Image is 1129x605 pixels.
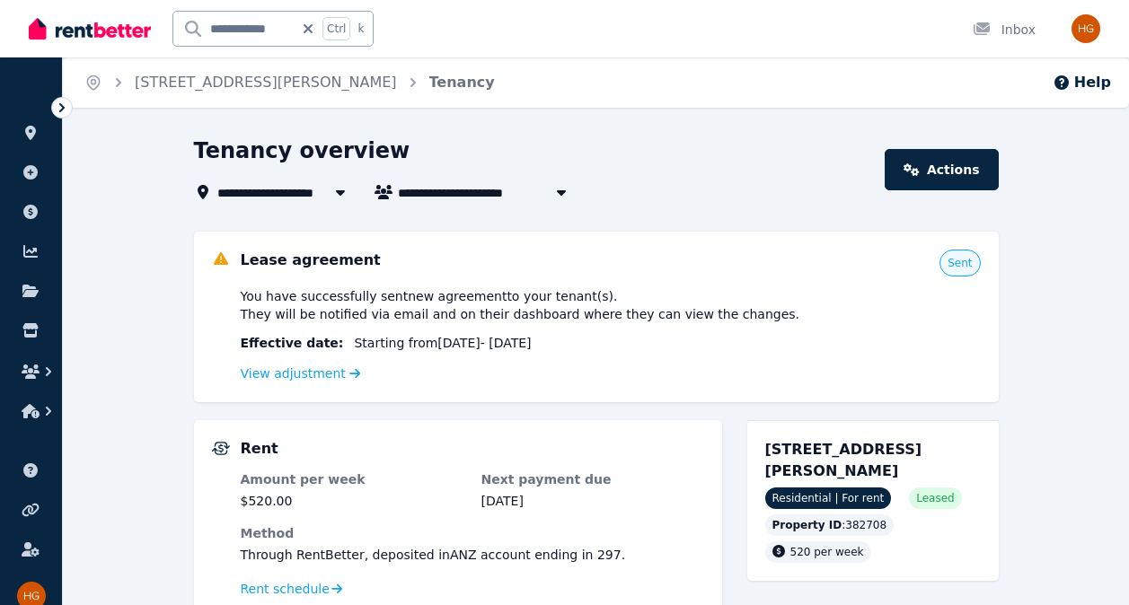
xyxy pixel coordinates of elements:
span: Rent schedule [241,580,330,598]
span: Effective date : [241,334,344,352]
h5: Rent [241,438,278,460]
span: Through RentBetter , deposited in ANZ account ending in 297 . [241,548,626,562]
a: View adjustment [241,366,361,381]
button: Help [1053,72,1111,93]
dt: Next payment due [481,470,704,488]
span: [STREET_ADDRESS][PERSON_NAME] [765,441,922,479]
span: Starting from [DATE] - [DATE] [354,334,531,352]
span: 520 per week [790,546,864,558]
a: Actions [885,149,998,190]
div: Inbox [973,21,1036,39]
iframe: Intercom live chat [1068,544,1111,587]
h5: Lease agreement [241,250,381,271]
a: Rent schedule [241,580,343,598]
dd: $520.00 [241,492,463,510]
span: Residential | For rent [765,487,892,509]
span: Property ID [772,518,842,532]
dt: Amount per week [241,470,463,488]
span: Leased [916,491,954,505]
div: : 382708 [765,514,895,536]
img: Rental Payments [212,442,230,455]
dd: [DATE] [481,492,704,510]
span: ORGANISE [14,99,71,111]
span: k [357,22,364,36]
a: Tenancy [429,74,495,91]
span: Ctrl [322,17,350,40]
span: Sent [948,256,972,270]
a: [STREET_ADDRESS][PERSON_NAME] [135,74,397,91]
dt: Method [241,524,704,542]
h1: Tenancy overview [194,136,410,165]
img: RentBetter [29,15,151,42]
img: Haley Grace [1072,14,1100,43]
nav: Breadcrumb [63,57,516,108]
span: You have successfully sent new agreement to your tenant(s) . They will be notified via email and ... [241,287,800,323]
